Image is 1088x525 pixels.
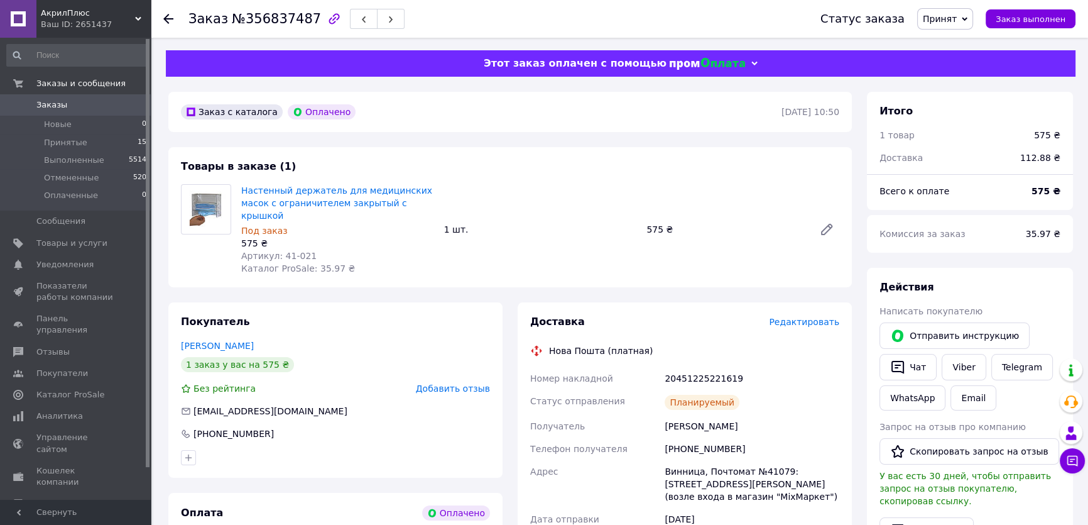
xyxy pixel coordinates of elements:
div: Ваш ID: 2651437 [41,19,151,30]
span: Телефон получателя [530,444,628,454]
div: 575 ₴ [641,221,809,238]
span: Номер накладной [530,373,613,384]
div: 575 ₴ [241,237,434,250]
span: 35.97 ₴ [1026,229,1060,239]
div: Планируемый [665,395,739,410]
span: Принят [923,14,957,24]
span: Заказ [188,11,228,26]
div: 1 шт. [439,221,642,238]
span: Адрес [530,467,558,477]
span: Уведомления [36,259,94,270]
span: Получатель [530,421,585,431]
span: Добавить отзыв [416,384,490,394]
span: Каталог ProSale: 35.97 ₴ [241,263,355,274]
span: Запрос на отзыв про компанию [879,422,1026,432]
b: 575 ₴ [1031,186,1060,196]
div: Вернуться назад [163,13,173,25]
div: [PHONE_NUMBER] [662,438,842,460]
span: Заказы и сообщения [36,78,126,89]
div: [PERSON_NAME] [662,415,842,438]
span: Маркет [36,498,68,509]
span: Панель управления [36,313,116,336]
span: Действия [879,281,934,293]
img: evopay logo [670,58,745,70]
div: 112.88 ₴ [1013,144,1068,172]
div: 575 ₴ [1034,129,1060,141]
button: Email [950,385,996,411]
span: У вас есть 30 дней, чтобы отправить запрос на отзыв покупателю, скопировав ссылку. [879,471,1051,506]
a: Настенный держатель для медицинских масок с ограничителем закрытый с крышкой [241,185,432,221]
span: Без рейтинга [193,384,256,394]
div: Винница, Почтомат №41079: [STREET_ADDRESS][PERSON_NAME] (возле входа в магазин "МіхМаркет") [662,460,842,508]
span: Покупатель [181,316,249,328]
span: Показатели работы компании [36,280,116,303]
span: Аналитика [36,411,83,422]
span: 520 [133,172,146,184]
span: Принятые [44,137,87,148]
button: Заказ выполнен [986,9,1075,28]
span: Под заказ [241,226,288,236]
span: Покупатели [36,368,88,379]
span: Итого [879,105,913,117]
span: АкрилПлюс [41,8,135,19]
span: Артикул: 41-021 [241,251,317,261]
span: Отмененные [44,172,99,184]
span: Статус отправления [530,396,625,406]
span: Отзывы [36,346,70,358]
span: [EMAIL_ADDRESS][DOMAIN_NAME] [193,406,347,416]
span: Каталог ProSale [36,389,104,401]
a: WhatsApp [879,385,945,411]
input: Поиск [6,44,148,67]
span: 0 [142,119,146,130]
a: Telegram [991,354,1053,380]
a: Viber [942,354,986,380]
span: Новые [44,119,72,130]
span: Написать покупателю [879,306,982,316]
span: 1 товар [879,130,915,140]
span: Оплаченные [44,190,98,201]
span: Комиссия за заказ [879,229,966,239]
a: [PERSON_NAME] [181,341,254,351]
a: Редактировать [814,217,839,242]
span: №356837487 [232,11,321,26]
button: Чат [879,354,937,380]
div: Статус заказа [820,13,905,25]
button: Отправить инструкцию [879,323,1030,349]
div: Нова Пошта (платная) [546,345,656,357]
button: Скопировать запрос на отзыв [879,438,1059,465]
span: Оплата [181,507,223,519]
span: Доставка [530,316,585,328]
div: 20451225221619 [662,367,842,390]
span: Кошелек компании [36,465,116,488]
img: Настенный держатель для медицинских масок с ограничителем закрытый с крышкой [182,191,231,228]
span: Заказы [36,99,67,111]
span: 15 [138,137,146,148]
span: Управление сайтом [36,432,116,455]
span: Сообщения [36,216,85,227]
span: Заказ выполнен [996,14,1065,24]
span: 0 [142,190,146,201]
span: Дата отправки [530,514,599,524]
span: Выполненные [44,155,104,166]
div: 1 заказ у вас на 575 ₴ [181,357,294,372]
span: Всего к оплате [879,186,949,196]
div: Заказ с каталога [181,104,283,119]
span: Товары и услуги [36,238,107,249]
time: [DATE] 10:50 [781,107,839,117]
span: Доставка [879,153,923,163]
div: [PHONE_NUMBER] [192,428,275,440]
span: Редактировать [769,317,839,327]
div: Оплачено [422,506,490,521]
span: Этот заказ оплачен с помощью [484,57,666,69]
div: Оплачено [288,104,356,119]
span: 5514 [129,155,146,166]
button: Чат с покупателем [1060,448,1085,473]
span: Товары в заказе (1) [181,160,296,172]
